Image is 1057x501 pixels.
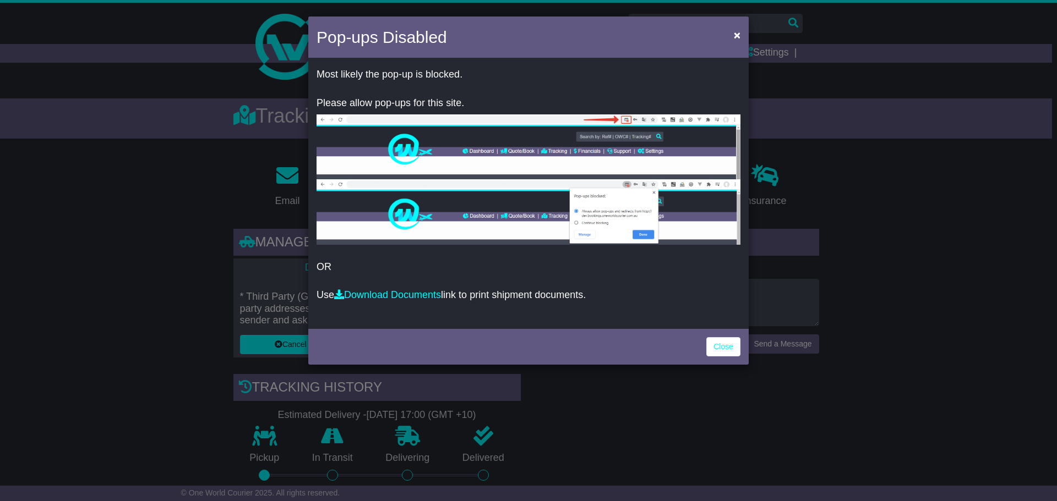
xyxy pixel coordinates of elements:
a: Download Documents [334,289,441,300]
p: Please allow pop-ups for this site. [317,97,740,109]
a: Close [706,337,740,356]
p: Most likely the pop-up is blocked. [317,69,740,81]
div: OR [308,60,749,326]
h4: Pop-ups Disabled [317,25,447,49]
p: Use link to print shipment documents. [317,289,740,301]
span: × [734,29,740,41]
img: allow-popup-2.png [317,179,740,245]
img: allow-popup-1.png [317,114,740,179]
button: Close [728,24,746,46]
